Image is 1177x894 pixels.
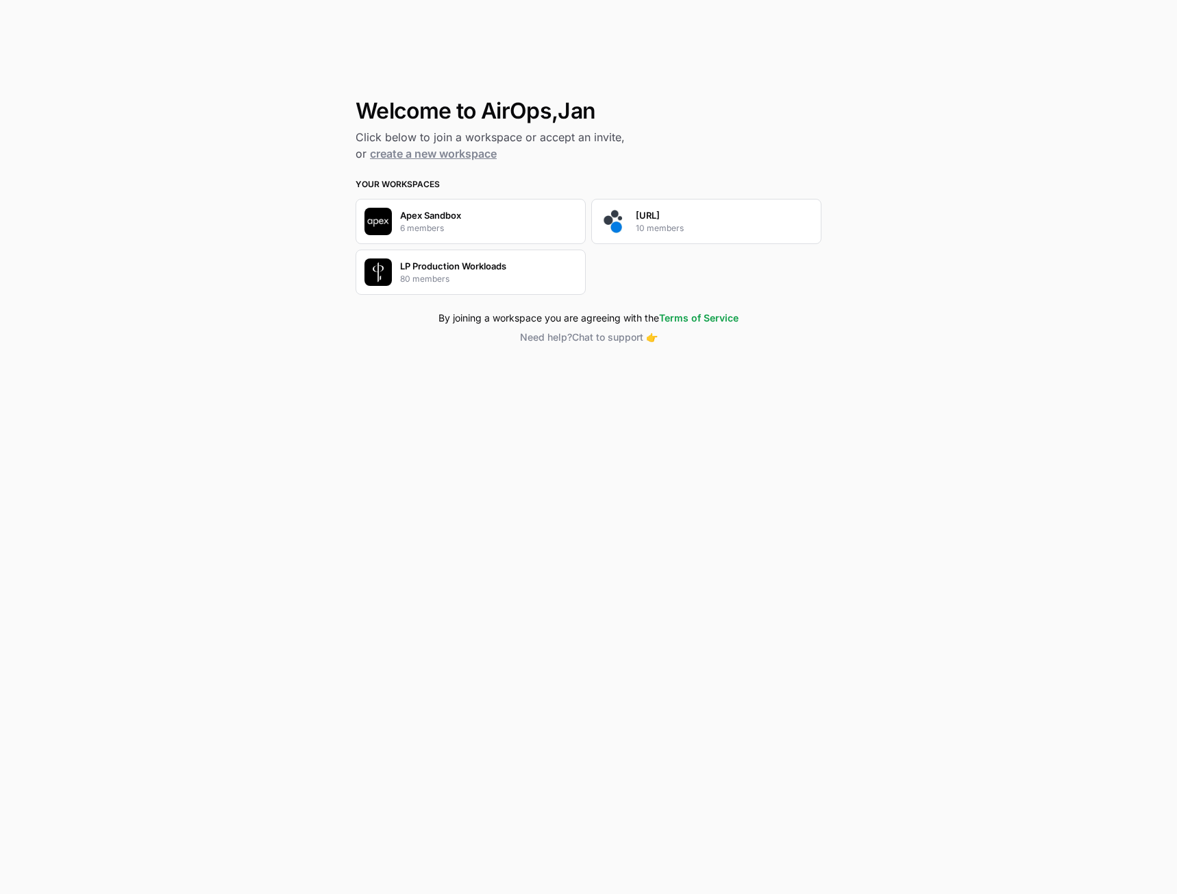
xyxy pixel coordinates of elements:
[400,222,444,234] p: 6 members
[356,330,821,344] button: Need help?Chat to support 👉
[636,222,684,234] p: 10 members
[356,199,586,244] button: Company LogoApex Sandbox6 members
[356,250,586,295] button: Company LogoLP Production Workloads80 members
[400,208,461,222] p: Apex Sandbox
[356,99,821,123] h1: Welcome to AirOps, Jan
[364,258,392,286] img: Company Logo
[572,331,658,343] span: Chat to support 👉
[356,311,821,325] div: By joining a workspace you are agreeing with the
[600,208,628,235] img: Company Logo
[520,331,572,343] span: Need help?
[356,178,821,191] h3: Your Workspaces
[370,147,497,160] a: create a new workspace
[364,208,392,235] img: Company Logo
[636,208,660,222] p: [URL]
[356,129,821,162] h2: Click below to join a workspace or accept an invite, or
[400,273,449,285] p: 80 members
[659,312,739,324] a: Terms of Service
[400,259,506,273] p: LP Production Workloads
[591,199,821,244] button: Company Logo[URL]10 members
